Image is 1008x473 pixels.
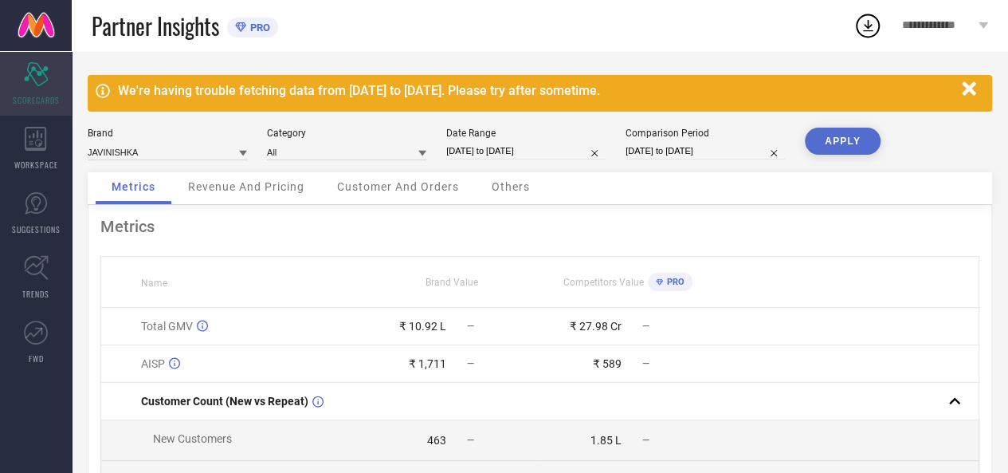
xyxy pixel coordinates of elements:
button: APPLY [805,128,881,155]
div: 463 [427,434,446,447]
span: Total GMV [141,320,193,333]
span: WORKSPACE [14,159,58,171]
span: Revenue And Pricing [188,180,304,193]
span: TRENDS [22,288,49,300]
span: Customer And Orders [337,180,459,193]
span: — [467,358,474,369]
span: — [467,321,474,332]
span: FWD [29,353,44,365]
div: Metrics [100,217,979,236]
div: Date Range [446,128,606,139]
div: Brand [88,128,247,139]
div: ₹ 27.98 Cr [570,320,622,333]
div: Comparison Period [626,128,785,139]
span: Brand Value [426,277,478,288]
span: — [642,321,649,332]
span: SCORECARDS [13,94,60,106]
span: PRO [246,22,270,34]
div: Category [267,128,426,139]
span: Metrics [112,180,155,193]
span: AISP [141,357,165,370]
span: Name [141,278,167,289]
div: Open download list [853,11,882,40]
div: ₹ 1,711 [409,357,446,370]
span: — [467,435,474,446]
span: Competitors Value [563,277,644,288]
span: Customer Count (New vs Repeat) [141,395,308,408]
span: PRO [663,277,684,287]
span: Others [492,180,530,193]
div: 1.85 L [590,434,622,447]
div: ₹ 10.92 L [399,320,446,333]
span: SUGGESTIONS [12,223,61,235]
span: New Customers [153,432,232,445]
span: Partner Insights [92,10,219,42]
span: — [642,358,649,369]
span: — [642,435,649,446]
div: ₹ 589 [593,357,622,370]
div: We're having trouble fetching data from [DATE] to [DATE]. Please try after sometime. [118,83,954,98]
input: Select date range [446,143,606,160]
input: Select comparison period [626,143,785,160]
